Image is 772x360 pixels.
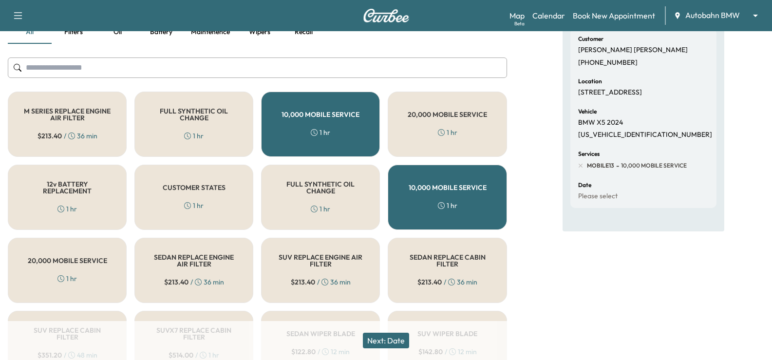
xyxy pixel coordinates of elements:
[28,257,107,264] h5: 20,000 MOBILE SERVICE
[578,151,600,157] h6: Services
[311,204,330,214] div: 1 hr
[578,88,642,97] p: [STREET_ADDRESS]
[282,111,359,118] h5: 10,000 MOBILE SERVICE
[619,162,687,170] span: 10,000 MOBILE SERVICE
[8,20,507,44] div: basic tabs example
[183,20,238,44] button: Maintenence
[417,277,442,287] span: $ 213.40
[578,58,638,67] p: [PHONE_NUMBER]
[38,131,97,141] div: / 36 min
[578,131,712,139] p: [US_VEHICLE_IDENTIFICATION_NUMBER]
[578,192,618,201] p: Please select
[282,20,325,44] button: Recall
[578,36,603,42] h6: Customer
[532,10,565,21] a: Calendar
[8,20,52,44] button: all
[438,201,457,210] div: 1 hr
[578,46,688,55] p: [PERSON_NAME] [PERSON_NAME]
[578,78,602,84] h6: Location
[238,20,282,44] button: Wipers
[184,131,204,141] div: 1 hr
[139,20,183,44] button: Battery
[24,108,111,121] h5: M SERIES REPLACE ENGINE AIR FILTER
[573,10,655,21] a: Book New Appointment
[408,111,487,118] h5: 20,000 MOBILE SERVICE
[24,181,111,194] h5: 12v BATTERY REPLACEMENT
[151,108,237,121] h5: FULL SYNTHETIC OIL CHANGE
[438,128,457,137] div: 1 hr
[57,274,77,284] div: 1 hr
[363,333,409,348] button: Next: Date
[363,9,410,22] img: Curbee Logo
[578,182,591,188] h6: Date
[163,184,226,191] h5: CUSTOMER STATES
[57,204,77,214] div: 1 hr
[587,162,614,170] span: MOBILE13
[184,201,204,210] div: 1 hr
[291,277,351,287] div: / 36 min
[95,20,139,44] button: Oil
[277,254,364,267] h5: SUV REPLACE ENGINE AIR FILTER
[417,277,477,287] div: / 36 min
[409,184,487,191] h5: 10,000 MOBILE SERVICE
[578,109,597,114] h6: Vehicle
[578,118,623,127] p: BMW X5 2024
[404,254,490,267] h5: SEDAN REPLACE CABIN FILTER
[151,254,237,267] h5: SEDAN REPLACE ENGINE AIR FILTER
[52,20,95,44] button: Filters
[164,277,188,287] span: $ 213.40
[164,277,224,287] div: / 36 min
[291,277,315,287] span: $ 213.40
[509,10,525,21] a: MapBeta
[38,131,62,141] span: $ 213.40
[614,161,619,171] span: -
[311,128,330,137] div: 1 hr
[514,20,525,27] div: Beta
[685,10,740,21] span: Autobahn BMW
[277,181,364,194] h5: FULL SYNTHETIC OIL CHANGE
